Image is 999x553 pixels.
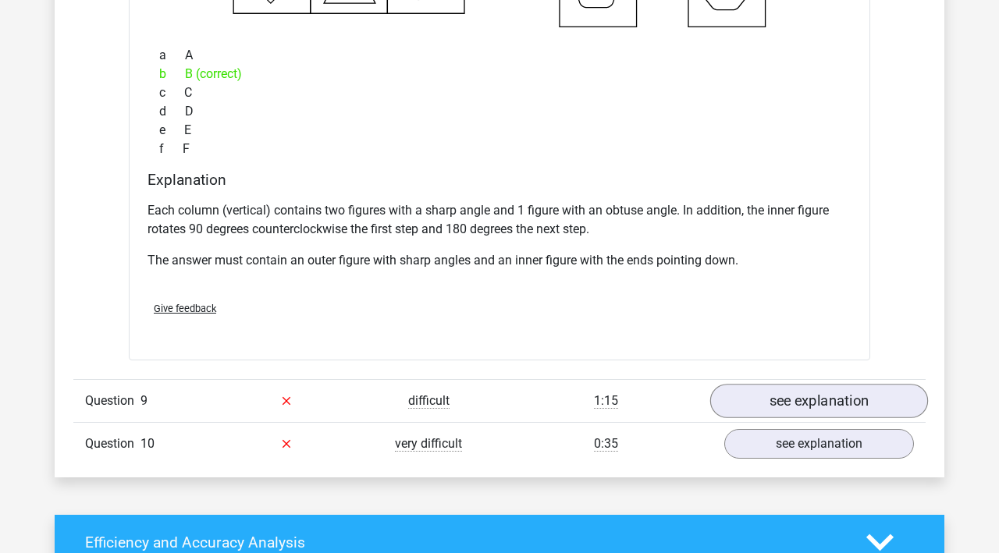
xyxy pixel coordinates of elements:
a: see explanation [710,384,928,418]
span: 0:35 [594,436,618,452]
div: E [148,121,851,140]
span: 9 [140,393,148,408]
span: d [159,102,185,121]
div: B (correct) [148,65,851,83]
div: D [148,102,851,121]
span: a [159,46,185,65]
span: Question [85,434,140,453]
span: 1:15 [594,393,618,409]
div: F [148,140,851,158]
span: very difficult [395,436,462,452]
span: f [159,140,183,158]
span: difficult [408,393,450,409]
h4: Explanation [148,171,851,189]
span: 10 [140,436,155,451]
span: Give feedback [154,303,216,314]
a: see explanation [724,429,914,459]
div: C [148,83,851,102]
span: b [159,65,185,83]
span: e [159,121,184,140]
span: Question [85,392,140,410]
p: The answer must contain an outer figure with sharp angles and an inner figure with the ends point... [148,251,851,270]
span: c [159,83,184,102]
div: A [148,46,851,65]
p: Each column (vertical) contains two figures with a sharp angle and 1 figure with an obtuse angle.... [148,201,851,239]
h4: Efficiency and Accuracy Analysis [85,534,843,551]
